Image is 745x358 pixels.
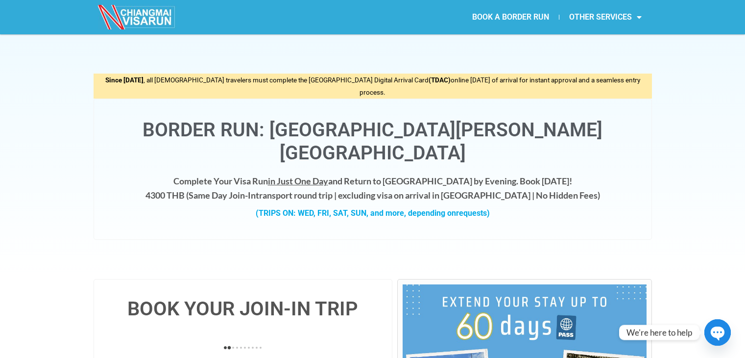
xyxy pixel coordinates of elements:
h1: Border Run: [GEOGRAPHIC_DATA][PERSON_NAME][GEOGRAPHIC_DATA] [104,119,642,165]
span: requests) [456,208,490,218]
strong: Same Day Join-In [189,190,256,201]
strong: (TRIPS ON: WED, FRI, SAT, SUN, and more, depending on [256,208,490,218]
h4: BOOK YOUR JOIN-IN TRIP [104,299,383,319]
strong: (TDAC) [429,76,451,84]
strong: Since [DATE] [105,76,144,84]
a: BOOK A BORDER RUN [462,6,559,28]
span: , all [DEMOGRAPHIC_DATA] travelers must complete the [GEOGRAPHIC_DATA] Digital Arrival Card onlin... [105,76,640,97]
nav: Menu [372,6,651,28]
a: OTHER SERVICES [559,6,651,28]
span: in Just One Day [268,176,328,186]
h4: Complete Your Visa Run and Return to [GEOGRAPHIC_DATA] by Evening. Book [DATE]! 4300 THB ( transp... [104,174,642,203]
